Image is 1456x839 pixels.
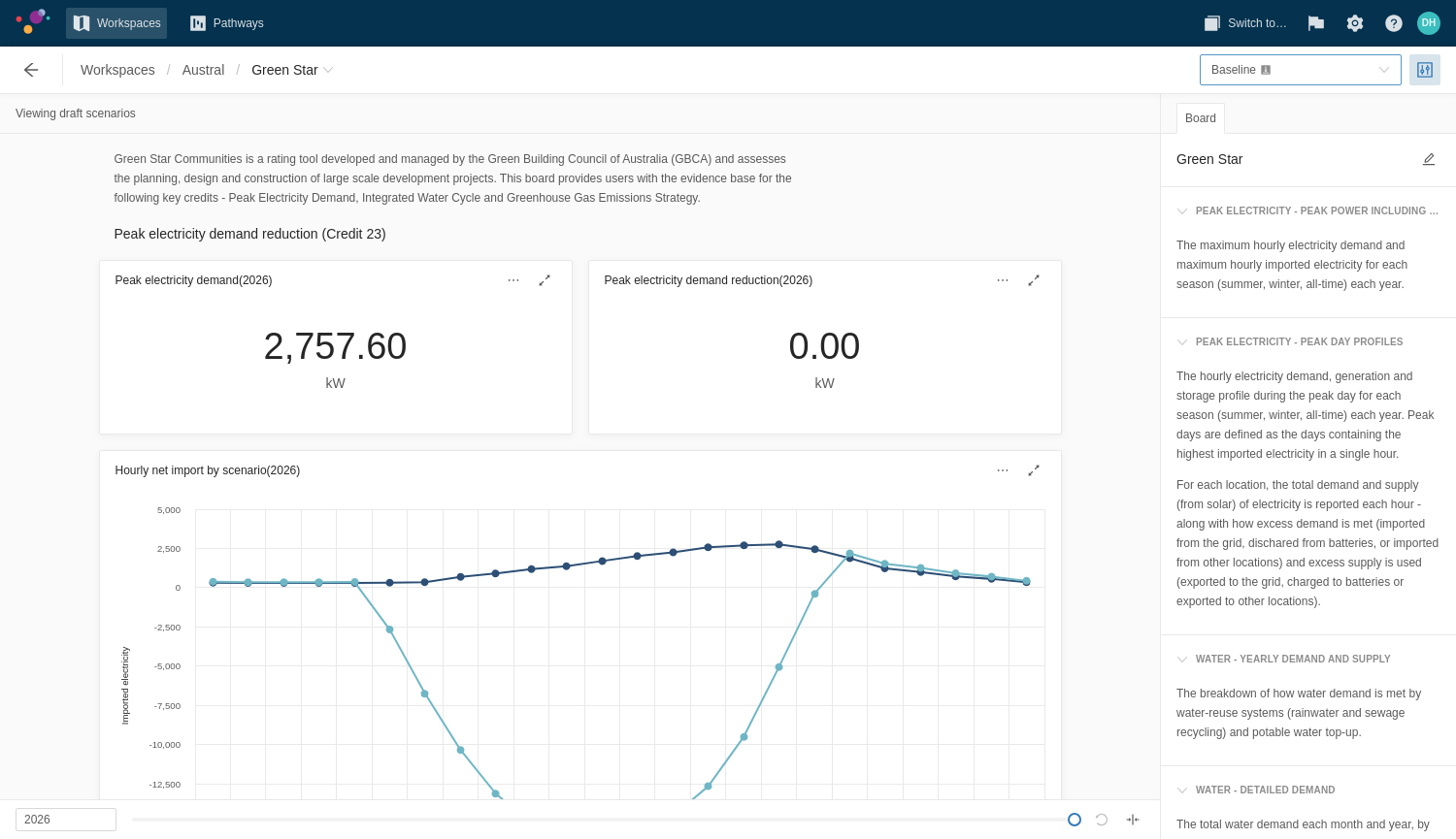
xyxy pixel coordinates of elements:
[1200,54,1402,85] button: toggle menu
[81,60,155,80] span: Workspaces
[66,8,167,39] a: Workspaces
[1188,203,1440,220] div: Peak Electricity - peak power including reduction from on-site generation
[1188,334,1404,351] div: Peak Electricity - peak day profiles
[115,149,794,208] p: Green Star Communities is a rating tool developed and managed by the Green Building Council of Au...
[1197,8,1293,39] button: Switch to…
[1228,14,1287,33] span: Switch to…
[246,54,339,85] button: Green Star
[75,54,161,85] a: Workspaces
[264,324,408,369] div: 2,757.60
[100,451,1061,490] div: Hourly net import by scenario(2026)
[16,102,136,125] div: Viewing draft scenarios
[1188,651,1391,668] div: Water - yearly demand and supply
[115,223,1046,244] h2: Peak electricity demand reduction (Credit 23)
[789,372,861,394] div: kW
[230,54,246,85] span: /
[1188,782,1336,799] div: Water - detailed demand
[1176,103,1225,134] div: Board
[182,60,225,80] span: Austral
[1176,367,1440,464] p: The hourly electricity demand, generation and storage profile during the peak day for each season...
[589,261,1061,300] div: Peak electricity demand reduction(2026)
[1169,643,1448,676] div: Water - yearly demand and supply
[251,60,317,80] span: Green Star
[789,324,861,369] div: 0.00
[177,54,231,85] a: Austral
[182,8,270,39] a: Pathways
[214,14,264,33] span: Pathways
[116,271,273,290] h3: Peak electricity demand (2026)
[1169,774,1448,807] div: Water - detailed demand
[1176,684,1440,742] p: The breakdown of how water demand is met by water-reuse systems (rainwater and sewage recycling) ...
[1169,195,1448,228] div: Peak Electricity - peak power including reduction from on-site generation
[75,54,340,85] nav: Breadcrumb
[1176,147,1409,171] textarea: Green Star
[264,372,408,394] div: kW
[605,271,813,290] h3: Peak electricity demand reduction (2026)
[100,261,572,300] div: Peak electricity demand(2026)
[1417,12,1440,35] div: DH
[1169,326,1448,359] div: Peak Electricity - peak day profiles
[1211,63,1256,77] span: Baseline
[97,14,161,33] span: Workspaces
[1176,236,1440,294] p: The maximum hourly electricity demand and maximum hourly imported electricity for each season (su...
[1176,475,1440,611] p: For each location, the total demand and supply (from solar) of electricity is reported each hour ...
[161,54,177,85] span: /
[116,461,301,480] h3: Hourly net import by scenario (2026)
